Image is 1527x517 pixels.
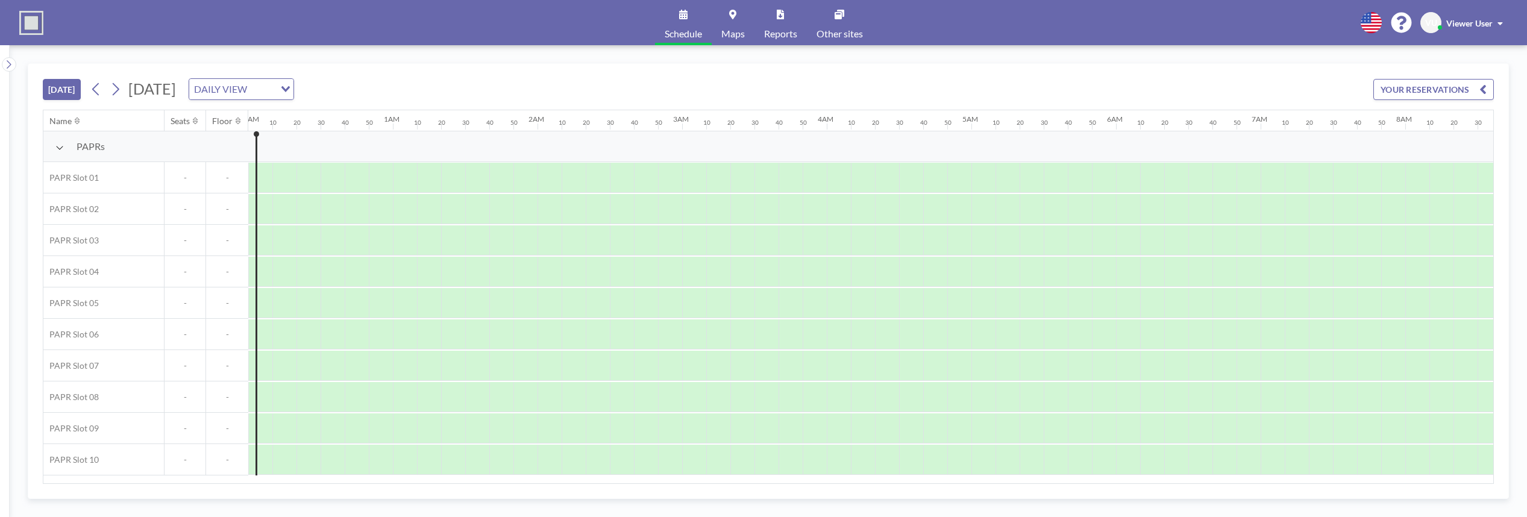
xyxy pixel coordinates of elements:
[510,119,518,127] div: 50
[800,119,807,127] div: 50
[206,235,248,246] span: -
[43,235,99,246] span: PAPR Slot 03
[896,119,903,127] div: 30
[43,392,99,403] span: PAPR Slot 08
[817,29,863,39] span: Other sites
[1446,18,1493,28] span: Viewer User
[992,119,1000,127] div: 10
[818,114,833,124] div: 4AM
[366,119,373,127] div: 50
[293,119,301,127] div: 20
[1041,119,1048,127] div: 30
[206,392,248,403] span: -
[206,329,248,340] span: -
[43,454,99,465] span: PAPR Slot 10
[764,29,797,39] span: Reports
[19,11,43,35] img: organization-logo
[342,119,349,127] div: 40
[727,119,735,127] div: 20
[1017,119,1024,127] div: 20
[206,204,248,215] span: -
[1378,119,1385,127] div: 50
[462,119,469,127] div: 30
[1475,119,1482,127] div: 30
[1161,119,1168,127] div: 20
[165,204,205,215] span: -
[165,392,205,403] span: -
[43,360,99,371] span: PAPR Slot 07
[43,298,99,309] span: PAPR Slot 05
[165,298,205,309] span: -
[414,119,421,127] div: 10
[872,119,879,127] div: 20
[171,116,190,127] div: Seats
[583,119,590,127] div: 20
[384,114,400,124] div: 1AM
[673,114,689,124] div: 3AM
[1209,119,1217,127] div: 40
[165,172,205,183] span: -
[1185,119,1193,127] div: 30
[269,119,277,127] div: 10
[165,266,205,277] span: -
[49,116,72,127] div: Name
[962,114,978,124] div: 5AM
[318,119,325,127] div: 30
[1396,114,1412,124] div: 8AM
[43,204,99,215] span: PAPR Slot 02
[239,114,259,124] div: 12AM
[486,119,494,127] div: 40
[165,360,205,371] span: -
[1306,119,1313,127] div: 20
[703,119,710,127] div: 10
[206,298,248,309] span: -
[189,79,293,99] div: Search for option
[43,79,81,100] button: [DATE]
[559,119,566,127] div: 10
[776,119,783,127] div: 40
[1354,119,1361,127] div: 40
[165,329,205,340] span: -
[655,119,662,127] div: 50
[206,360,248,371] span: -
[165,423,205,434] span: -
[751,119,759,127] div: 30
[43,266,99,277] span: PAPR Slot 04
[438,119,445,127] div: 20
[1137,119,1144,127] div: 10
[165,454,205,465] span: -
[43,423,99,434] span: PAPR Slot 09
[1234,119,1241,127] div: 50
[128,80,176,98] span: [DATE]
[43,329,99,340] span: PAPR Slot 06
[165,235,205,246] span: -
[1282,119,1289,127] div: 10
[1089,119,1096,127] div: 50
[192,81,249,97] span: DAILY VIEW
[1426,119,1434,127] div: 10
[1107,114,1123,124] div: 6AM
[944,119,952,127] div: 50
[206,454,248,465] span: -
[1252,114,1267,124] div: 7AM
[848,119,855,127] div: 10
[607,119,614,127] div: 30
[1330,119,1337,127] div: 30
[1373,79,1494,100] button: YOUR RESERVATIONS
[721,29,745,39] span: Maps
[1425,17,1437,28] span: VU
[631,119,638,127] div: 40
[1065,119,1072,127] div: 40
[920,119,927,127] div: 40
[206,423,248,434] span: -
[1450,119,1458,127] div: 20
[665,29,702,39] span: Schedule
[212,116,233,127] div: Floor
[43,172,99,183] span: PAPR Slot 01
[77,140,105,152] span: PAPRs
[206,266,248,277] span: -
[528,114,544,124] div: 2AM
[251,81,274,97] input: Search for option
[206,172,248,183] span: -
